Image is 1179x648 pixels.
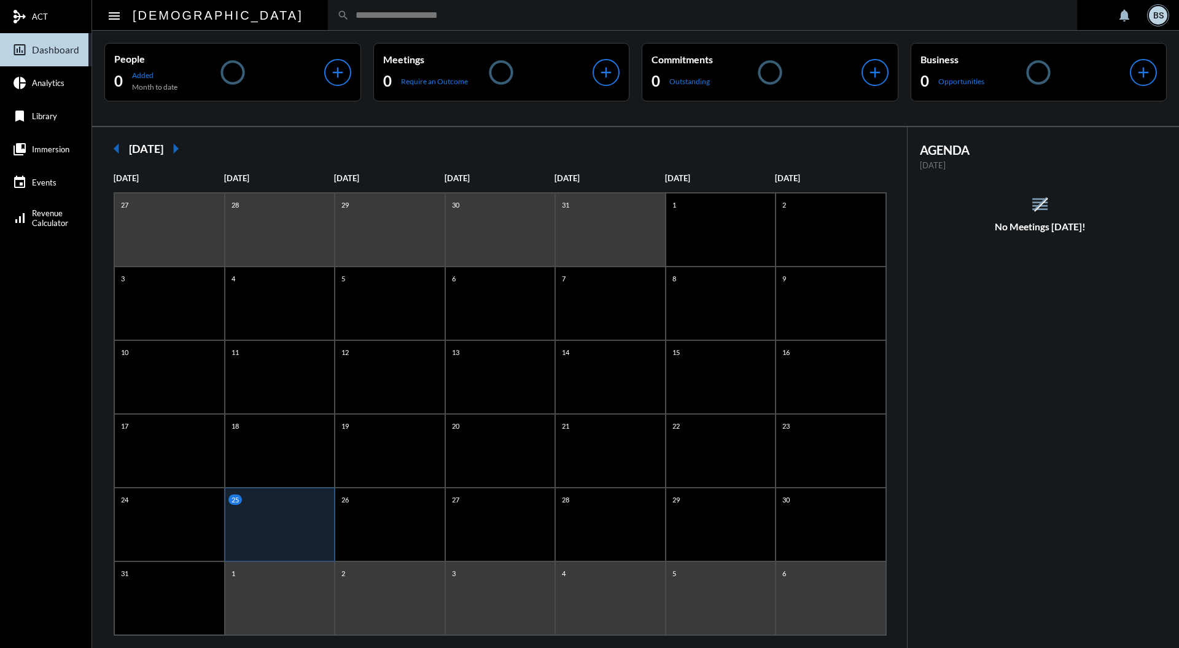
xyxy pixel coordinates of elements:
[337,9,349,21] mat-icon: search
[228,273,238,284] p: 4
[1117,8,1132,23] mat-icon: notifications
[224,173,335,183] p: [DATE]
[228,568,238,579] p: 1
[12,175,27,190] mat-icon: event
[228,347,242,357] p: 11
[779,568,789,579] p: 6
[338,200,352,210] p: 29
[665,173,776,183] p: [DATE]
[338,568,348,579] p: 2
[559,273,569,284] p: 7
[449,200,462,210] p: 30
[228,200,242,210] p: 28
[449,568,459,579] p: 3
[118,568,131,579] p: 31
[163,136,188,161] mat-icon: arrow_right
[559,421,572,431] p: 21
[32,178,56,187] span: Events
[12,142,27,157] mat-icon: collections_bookmark
[12,76,27,90] mat-icon: pie_chart
[32,144,69,154] span: Immersion
[908,221,1173,232] h5: No Meetings [DATE]!
[107,9,122,23] mat-icon: Side nav toggle icon
[118,421,131,431] p: 17
[133,6,303,25] h2: [DEMOGRAPHIC_DATA]
[104,136,129,161] mat-icon: arrow_left
[445,173,555,183] p: [DATE]
[32,208,68,228] span: Revenue Calculator
[669,421,683,431] p: 22
[102,3,126,28] button: Toggle sidenav
[32,12,48,21] span: ACT
[228,421,242,431] p: 18
[1030,194,1050,214] mat-icon: reorder
[228,494,242,505] p: 25
[669,568,679,579] p: 5
[12,109,27,123] mat-icon: bookmark
[12,42,27,57] mat-icon: insert_chart_outlined
[12,9,27,24] mat-icon: mediation
[338,421,352,431] p: 19
[779,421,793,431] p: 23
[559,494,572,505] p: 28
[559,347,572,357] p: 14
[669,200,679,210] p: 1
[449,494,462,505] p: 27
[338,494,352,505] p: 26
[779,494,793,505] p: 30
[559,568,569,579] p: 4
[779,200,789,210] p: 2
[669,273,679,284] p: 8
[920,160,1161,170] p: [DATE]
[32,44,79,55] span: Dashboard
[12,211,27,225] mat-icon: signal_cellular_alt
[129,142,163,155] h2: [DATE]
[1149,6,1167,25] div: BS
[559,200,572,210] p: 31
[449,273,459,284] p: 6
[449,347,462,357] p: 13
[114,173,224,183] p: [DATE]
[118,494,131,505] p: 24
[338,347,352,357] p: 12
[920,142,1161,157] h2: AGENDA
[334,173,445,183] p: [DATE]
[775,173,885,183] p: [DATE]
[449,421,462,431] p: 20
[32,111,57,121] span: Library
[779,273,789,284] p: 9
[32,78,64,88] span: Analytics
[669,494,683,505] p: 29
[554,173,665,183] p: [DATE]
[338,273,348,284] p: 5
[669,347,683,357] p: 15
[779,347,793,357] p: 16
[118,273,128,284] p: 3
[118,347,131,357] p: 10
[118,200,131,210] p: 27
